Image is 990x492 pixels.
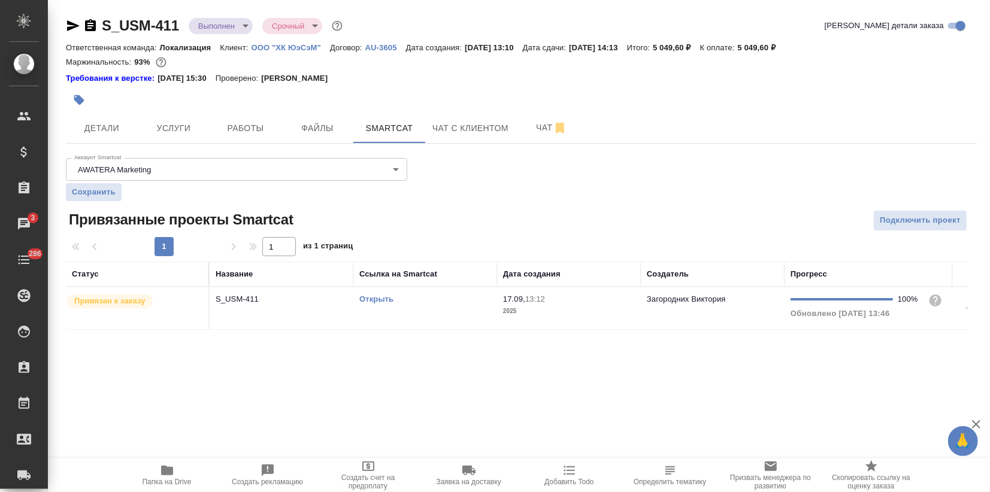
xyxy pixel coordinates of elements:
p: Загородних Виктория [647,294,726,303]
p: 2025 [503,305,635,317]
button: Срочный [268,21,308,31]
span: 🙏 [953,429,973,454]
div: Нажми, чтобы открыть папку с инструкцией [66,72,158,84]
p: [PERSON_NAME] [261,72,337,84]
p: 13:12 [525,294,545,303]
button: Скопировать ссылку [83,19,98,33]
button: 🙏 [948,426,978,456]
span: Чат [523,120,580,135]
span: 3 [23,212,42,224]
span: Детали [73,121,131,136]
p: [DATE] 15:30 [158,72,216,84]
div: AWATERA Marketing [66,158,407,181]
p: Ответственная команда: [66,43,160,52]
p: 5 049,60 ₽ [738,43,785,52]
span: Файлы [289,121,346,136]
p: Маржинальность: [66,57,134,66]
span: Привязанные проекты Smartcat [66,210,293,229]
p: Дата сдачи: [523,43,569,52]
div: Создатель [647,268,689,280]
div: Дата создания [503,268,561,280]
p: Итого: [627,43,653,52]
div: Выполнен [189,18,253,34]
a: Требования к верстке: [66,72,158,84]
p: 5 049,60 ₽ [653,43,700,52]
span: 286 [22,248,49,260]
span: Чат с клиентом [432,121,508,136]
a: 286 [3,245,45,275]
a: 3 [3,209,45,239]
span: Сохранить [72,186,116,198]
p: AU-3605 [365,43,406,52]
span: Услуги [145,121,202,136]
div: Статус [72,268,99,280]
div: Ссылка на Smartcat [359,268,437,280]
p: Клиент: [220,43,251,52]
p: Дата создания: [406,43,465,52]
span: Подключить проект [880,214,961,227]
button: 279.76 RUB; [153,54,169,70]
button: Добавить тэг [66,87,92,113]
div: Прогресс [791,268,827,280]
p: К оплате: [700,43,738,52]
p: [DATE] 13:10 [465,43,523,52]
span: Обновлено [DATE] 13:46 [791,309,890,318]
p: 93% [134,57,153,66]
button: Доп статусы указывают на важность/срочность заказа [329,18,345,34]
p: S_USM-411 [216,293,347,305]
svg: Отписаться [553,121,567,135]
div: Выполнен [262,18,322,34]
span: [PERSON_NAME] детали заказа [825,20,944,32]
p: Договор: [330,43,365,52]
p: 17.09, [503,294,525,303]
div: Название [216,268,253,280]
a: ООО "ХК ЮэСэМ" [252,42,330,52]
span: Работы [217,121,274,136]
p: [DATE] 14:13 [569,43,627,52]
button: Сохранить [66,183,122,201]
p: ООО "ХК ЮэСэМ" [252,43,330,52]
a: S_USM-411 [102,17,179,34]
p: Привязан к заказу [74,295,146,307]
button: Обновить прогресс [958,293,987,322]
div: 100% [898,293,919,305]
p: Локализация [160,43,220,52]
a: AU-3605 [365,42,406,52]
span: Smartcat [361,121,418,136]
span: из 1 страниц [303,239,353,256]
button: Скопировать ссылку для ЯМессенджера [66,19,80,33]
a: Открыть [359,294,393,303]
button: Подключить проект [873,210,967,231]
p: Проверено: [216,72,262,84]
button: Выполнен [195,21,238,31]
button: AWATERA Marketing [74,165,155,175]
